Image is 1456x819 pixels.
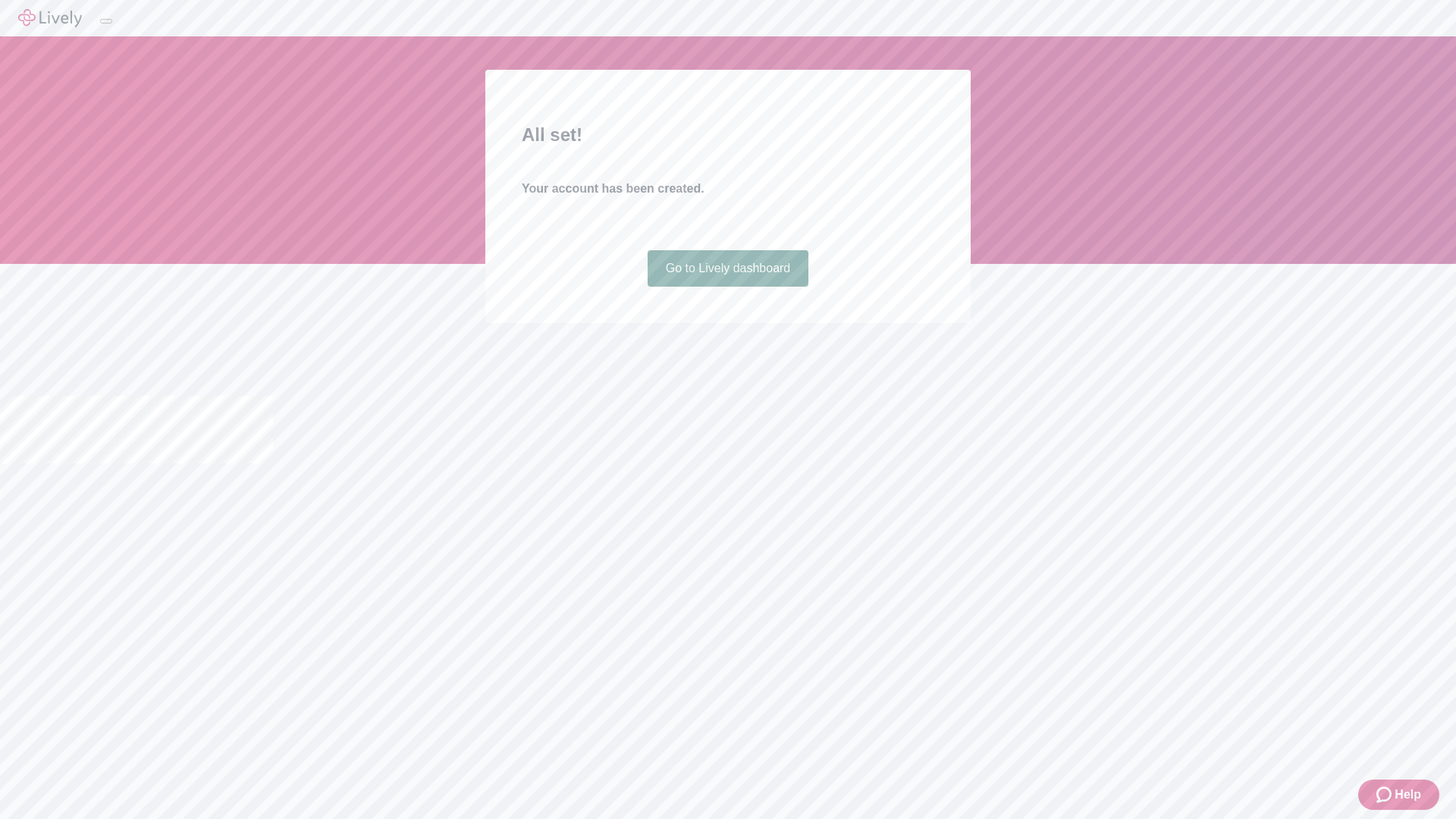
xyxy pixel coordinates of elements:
[1376,786,1395,804] svg: Zendesk support icon
[648,250,809,287] a: Go to Lively dashboard
[100,19,112,24] button: Log out
[18,9,82,27] img: Lively
[522,180,934,198] h4: Your account has been created.
[1358,780,1439,810] button: Zendesk support iconHelp
[1395,786,1421,804] span: Help
[522,121,934,149] h2: All set!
